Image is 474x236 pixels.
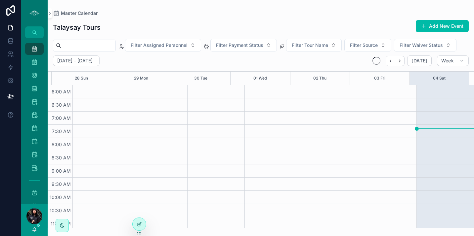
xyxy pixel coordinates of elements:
[433,72,446,85] button: 04 Sat
[50,155,72,160] span: 8:30 AM
[416,20,469,32] button: Add New Event
[386,56,395,66] button: Back
[411,58,427,64] span: [DATE]
[49,221,72,226] span: 11:00 AM
[131,42,188,49] span: Filter Assigned Personnel
[374,72,385,85] button: 03 Fri
[61,10,98,17] span: Master Calendar
[292,42,328,49] span: Filter Tour Name
[50,128,72,134] span: 7:30 AM
[29,8,40,18] img: App logo
[21,38,48,204] div: scrollable content
[50,102,72,108] span: 6:30 AM
[50,115,72,121] span: 7:00 AM
[407,55,431,66] button: [DATE]
[50,181,72,187] span: 9:30 AM
[313,72,326,85] button: 02 Thu
[53,10,98,17] a: Master Calendar
[134,72,148,85] button: 29 Mon
[50,142,72,147] span: 8:00 AM
[210,39,277,51] button: Select Button
[194,72,207,85] button: 30 Tue
[125,39,201,51] button: Select Button
[48,194,72,200] span: 10:00 AM
[53,23,101,32] h1: Talaysay Tours
[286,39,342,51] button: Select Button
[394,39,456,51] button: Select Button
[48,208,72,213] span: 10:30 AM
[50,89,72,94] span: 6:00 AM
[75,72,88,85] button: 28 Sun
[400,42,443,49] span: Filter Waiver Status
[437,55,469,66] button: Week
[441,58,454,64] span: Week
[216,42,263,49] span: Filter Payment Status
[344,39,391,51] button: Select Button
[350,42,378,49] span: Filter Source
[50,168,72,174] span: 9:00 AM
[395,56,405,66] button: Next
[57,57,93,64] h2: [DATE] – [DATE]
[253,72,267,85] button: 01 Wed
